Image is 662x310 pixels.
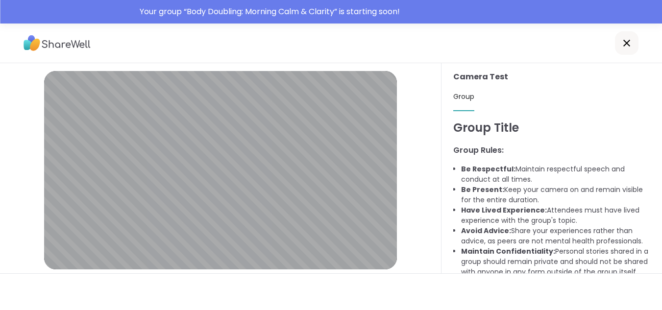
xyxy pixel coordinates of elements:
li: Maintain respectful speech and conduct at all times. [461,164,650,185]
b: Be Present: [461,185,504,194]
li: Keep your camera on and remain visible for the entire duration. [461,185,650,205]
span: Group [453,92,474,101]
h1: Group Title [453,119,650,137]
img: ShareWell Logo [24,32,91,54]
h3: Camera Test [453,71,650,83]
li: Share your experiences rather than advice, as peers are not mental health professionals. [461,226,650,246]
b: Avoid Advice: [461,226,511,236]
div: Your group “ Body Doubling: Morning Calm & Clarity ” is starting soon! [140,6,656,18]
b: Maintain Confidentiality: [461,246,555,256]
h3: Group Rules: [453,144,650,156]
b: Have Lived Experience: [461,205,547,215]
li: Personal stories shared in a group should remain private and should not be shared with anyone in ... [461,246,650,277]
b: Be Respectful: [461,164,515,174]
li: Attendees must have lived experience with the group's topic. [461,205,650,226]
